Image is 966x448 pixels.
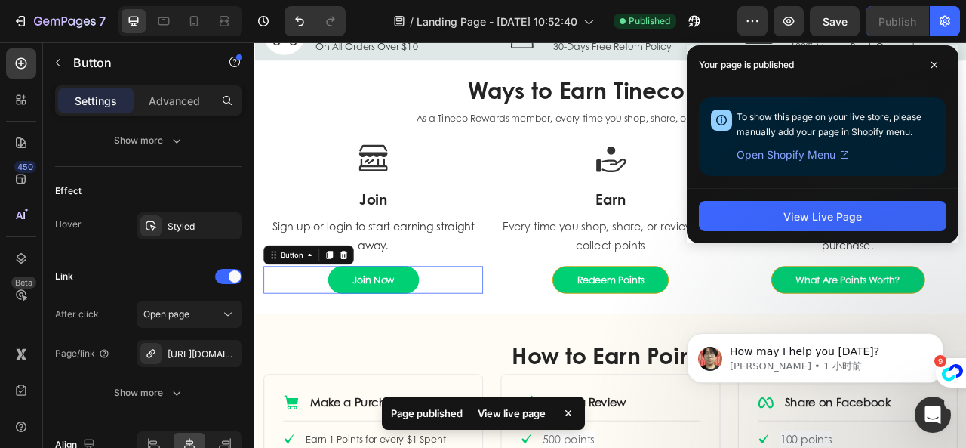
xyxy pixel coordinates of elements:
button: Publish [866,6,929,36]
div: Styled [168,220,238,233]
button: <p>&nbsp;Redeem Points</p> [379,285,527,320]
span: Published [629,14,670,28]
button: Show more [55,127,242,154]
span: Every time you shop, share, or review, you collect points [315,224,590,268]
button: View Live Page [699,201,946,231]
h2: Ways to Earn Tineco Points [11,42,894,79]
button: <p>Join Now</p> [94,285,209,320]
button: 7 [6,6,112,36]
span: Open page [143,308,189,320]
div: Button [30,264,64,277]
div: Show more [114,385,184,400]
p: Page published [391,406,463,421]
p: Settings [75,93,117,109]
button: Show more [55,379,242,406]
span: / [410,14,414,29]
div: 450 [14,161,36,173]
span: Open Shopify Menu [737,146,835,164]
p: 7 [99,12,106,30]
p: Button [73,54,202,72]
div: After click [55,307,99,321]
iframe: Intercom notifications 消息 [664,301,966,407]
div: Show more [114,133,184,148]
div: View Live Page [783,209,862,224]
button: <p>&nbsp;What Are Points Worth?&nbsp;</p> [657,285,853,320]
strong: Earn [434,187,472,212]
img: Alt Image [128,125,174,170]
p: What Are Points Worth? [688,293,821,311]
div: Publish [878,14,916,29]
div: Link [55,270,73,283]
span: Sign up or login to start earning straight away. [23,224,280,268]
span: Landing Page - [DATE] 10:52:40 [417,14,577,29]
span: Save [823,15,848,28]
p: Advanced [149,93,200,109]
button: Open page [137,301,242,328]
img: Alt Image [732,125,777,170]
div: Undo/Redo [285,6,346,36]
div: Effect [55,184,82,198]
div: [URL][DOMAIN_NAME] [168,348,238,361]
img: Alt Image [430,125,475,170]
div: Hover [55,218,82,231]
p: Your page is published [699,57,794,73]
span: To show this page on your live store, please manually add your page in Shopify menu. [737,111,921,137]
div: Beta [11,277,36,289]
button: Save [810,6,860,36]
p: Join Now [125,293,177,311]
iframe: Intercom live chat [915,397,951,433]
span: Redeem points for discounts on your next purchase. [619,224,891,268]
p: Redeem Points [411,293,496,311]
strong: Redeem [718,187,792,212]
div: Page/link [55,347,110,360]
iframe: Design area [254,42,966,448]
div: View live page [469,403,555,424]
p: As a Tineco Rewards member, every time you shop, share, or review, you collect points [13,87,893,105]
strong: Join [134,187,169,212]
h2: How to Earn Points [226,379,679,417]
